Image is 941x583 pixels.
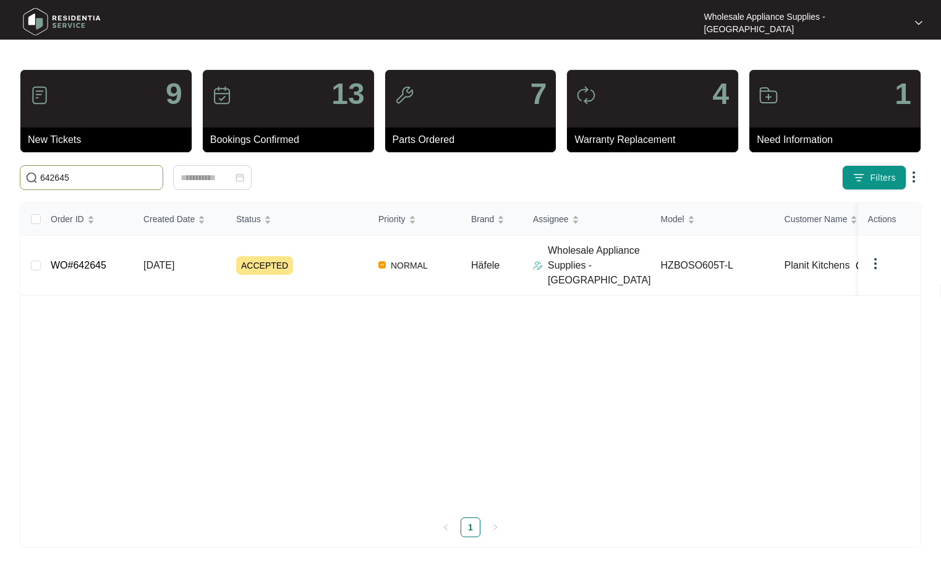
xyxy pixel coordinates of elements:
img: filter icon [853,171,865,184]
th: Actions [858,203,920,236]
img: dropdown arrow [868,256,883,271]
img: dropdown arrow [906,170,921,184]
p: Wholesale Appliance Supplies - [GEOGRAPHIC_DATA] [704,11,905,35]
th: Status [226,203,368,236]
p: 9 [166,79,182,109]
button: filter iconFilters [842,165,906,190]
button: left [436,517,456,537]
span: ACCEPTED [236,256,293,275]
p: Need Information [757,132,921,147]
span: Customer Name [785,212,848,226]
img: dropdown arrow [915,20,922,26]
th: Created Date [134,203,226,236]
span: [DATE] [143,260,174,270]
img: Assigner Icon [533,261,543,270]
span: Order ID [51,212,84,226]
p: 4 [712,79,729,109]
span: Planit Kitchens [785,258,850,273]
p: New Tickets [28,132,192,147]
img: Info icon [856,261,866,270]
p: Bookings Confirmed [210,132,374,147]
img: Vercel Logo [378,261,386,269]
span: left [442,524,449,531]
td: HZBOSO605T-L [651,236,775,296]
img: icon [30,85,49,105]
li: Previous Page [436,517,456,537]
th: Assignee [523,203,651,236]
img: residentia service logo [19,3,105,40]
span: right [492,524,499,531]
span: Filters [870,171,896,184]
img: icon [394,85,414,105]
span: Brand [471,212,494,226]
p: Wholesale Appliance Supplies - [GEOGRAPHIC_DATA] [548,243,651,288]
img: search-icon [25,171,38,184]
th: Priority [368,203,461,236]
span: NORMAL [386,258,433,273]
th: Model [651,203,775,236]
li: Next Page [485,517,505,537]
span: Created Date [143,212,195,226]
p: Warranty Replacement [574,132,738,147]
span: Status [236,212,261,226]
span: Priority [378,212,406,226]
span: Assignee [533,212,569,226]
th: Order ID [41,203,134,236]
img: icon [212,85,232,105]
li: 1 [461,517,480,537]
th: Brand [461,203,523,236]
img: icon [576,85,596,105]
p: 1 [895,79,911,109]
p: Parts Ordered [393,132,556,147]
a: WO#642645 [51,260,106,270]
span: Häfele [471,260,500,270]
p: 7 [530,79,547,109]
span: Model [661,212,684,226]
a: 1 [461,518,480,537]
img: icon [759,85,778,105]
th: Customer Name [775,203,898,236]
p: 13 [331,79,364,109]
button: right [485,517,505,537]
input: Search by Order Id, Assignee Name, Customer Name, Brand and Model [40,171,158,184]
